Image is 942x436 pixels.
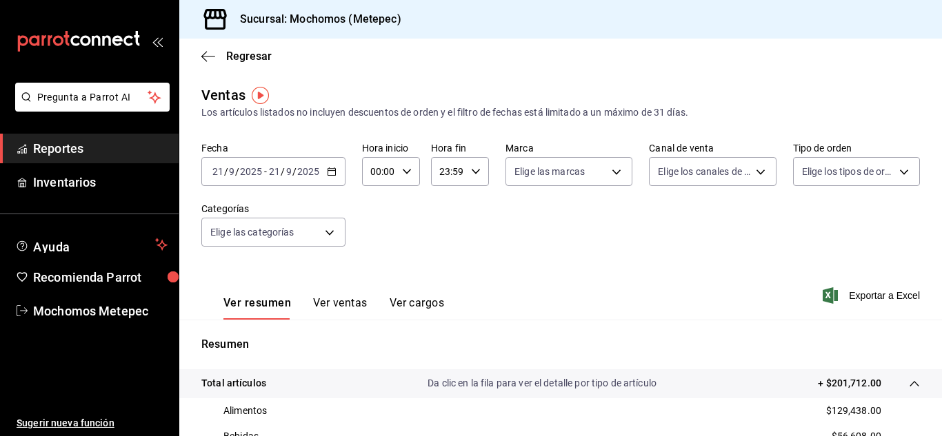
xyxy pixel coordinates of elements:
p: Resumen [201,336,920,353]
label: Canal de venta [649,143,776,153]
label: Categorías [201,204,345,214]
span: / [224,166,228,177]
input: ---- [297,166,320,177]
span: / [281,166,285,177]
span: Reportes [33,139,168,158]
div: Los artículos listados no incluyen descuentos de orden y el filtro de fechas está limitado a un m... [201,105,920,120]
span: Elige las categorías [210,225,294,239]
p: Alimentos [223,404,267,418]
label: Tipo de orden [793,143,920,153]
input: -- [285,166,292,177]
input: -- [268,166,281,177]
img: Tooltip marker [252,87,269,104]
span: Inventarios [33,173,168,191]
span: Sugerir nueva función [17,416,168,430]
span: / [235,166,239,177]
div: navigation tabs [223,296,444,320]
button: Ver cargos [390,296,445,320]
span: Ayuda [33,236,150,253]
span: Elige las marcas [514,165,585,178]
button: Ver ventas [313,296,368,320]
button: open_drawer_menu [152,36,163,47]
span: Recomienda Parrot [33,268,168,287]
span: - [264,166,267,177]
span: Mochomos Metepec [33,302,168,320]
button: Exportar a Excel [825,287,920,304]
span: Elige los canales de venta [658,165,750,178]
span: Regresar [226,50,272,63]
p: Da clic en la fila para ver el detalle por tipo de artículo [428,376,657,391]
span: Elige los tipos de orden [802,165,894,178]
h3: Sucursal: Mochomos (Metepec) [229,11,401,28]
input: -- [212,166,224,177]
p: Total artículos [201,376,266,391]
button: Pregunta a Parrot AI [15,83,170,112]
div: Ventas [201,85,245,105]
button: Ver resumen [223,296,291,320]
a: Pregunta a Parrot AI [10,100,170,114]
label: Hora fin [431,143,489,153]
span: / [292,166,297,177]
label: Fecha [201,143,345,153]
label: Marca [505,143,632,153]
p: + $201,712.00 [818,376,881,391]
input: -- [228,166,235,177]
span: Pregunta a Parrot AI [37,90,148,105]
input: ---- [239,166,263,177]
label: Hora inicio [362,143,420,153]
button: Regresar [201,50,272,63]
p: $129,438.00 [826,404,881,418]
